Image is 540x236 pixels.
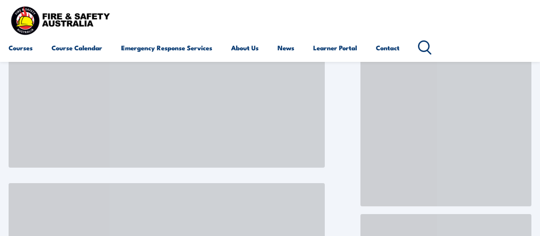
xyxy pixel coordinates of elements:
a: Courses [9,37,33,58]
a: News [278,37,294,58]
a: Course Calendar [52,37,102,58]
a: Contact [376,37,400,58]
a: Learner Portal [313,37,357,58]
a: About Us [231,37,259,58]
a: Emergency Response Services [121,37,212,58]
